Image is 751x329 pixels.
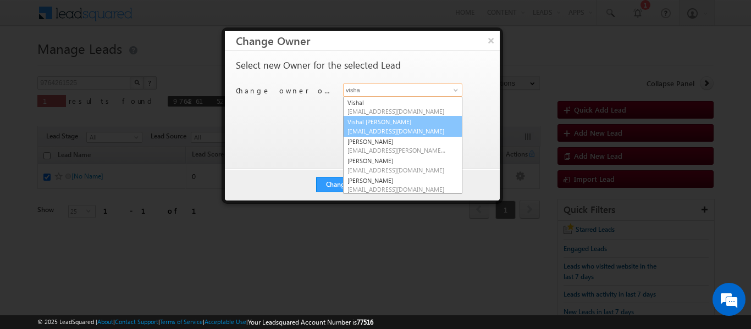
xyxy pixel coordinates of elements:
input: Type to Search [343,83,462,97]
span: [EMAIL_ADDRESS][DOMAIN_NAME] [347,166,446,174]
textarea: Type your message and hit 'Enter' [14,102,201,244]
a: Contact Support [115,318,158,325]
span: [EMAIL_ADDRESS][DOMAIN_NAME] [347,107,446,115]
h3: Change Owner [236,31,500,50]
a: [PERSON_NAME] [344,175,462,195]
span: © 2025 LeadSquared | | | | | [37,317,373,327]
div: Minimize live chat window [180,5,207,32]
a: Acceptable Use [205,318,246,325]
span: 77516 [357,318,373,326]
button: × [482,31,500,50]
a: Terms of Service [160,318,203,325]
img: d_60004797649_company_0_60004797649 [19,58,46,72]
em: Start Chat [150,254,200,269]
span: Your Leadsquared Account Number is [248,318,373,326]
p: Change owner of 1 lead to [236,86,335,96]
p: Select new Owner for the selected Lead [236,60,401,70]
a: [PERSON_NAME] [344,155,462,175]
span: [EMAIL_ADDRESS][DOMAIN_NAME] [347,127,446,135]
a: About [97,318,113,325]
button: Change [316,177,358,192]
span: [EMAIL_ADDRESS][DOMAIN_NAME] [347,185,446,193]
a: Vishal [PERSON_NAME] [343,116,462,137]
a: Show All Items [448,85,461,96]
span: [EMAIL_ADDRESS][PERSON_NAME][DOMAIN_NAME] [347,146,446,154]
div: Chat with us now [57,58,185,72]
a: Vishal [344,97,462,117]
a: [PERSON_NAME] [344,136,462,156]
